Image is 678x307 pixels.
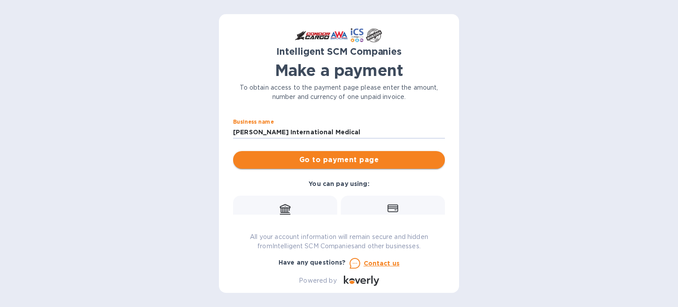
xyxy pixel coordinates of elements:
p: Powered by [299,276,336,285]
span: Go to payment page [240,155,438,165]
h1: Make a payment [233,61,445,80]
button: Go to payment page [233,151,445,169]
b: You can pay using: [309,180,369,187]
label: Business name [233,119,274,125]
b: Have any questions? [279,259,346,266]
input: Enter business name [233,126,445,139]
p: All your account information will remain secure and hidden from Intelligent SCM Companies and oth... [233,232,445,251]
p: To obtain access to the payment page please enter the amount, number and currency of one unpaid i... [233,83,445,102]
b: Intelligent SCM Companies [276,46,402,57]
u: Contact us [364,260,400,267]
